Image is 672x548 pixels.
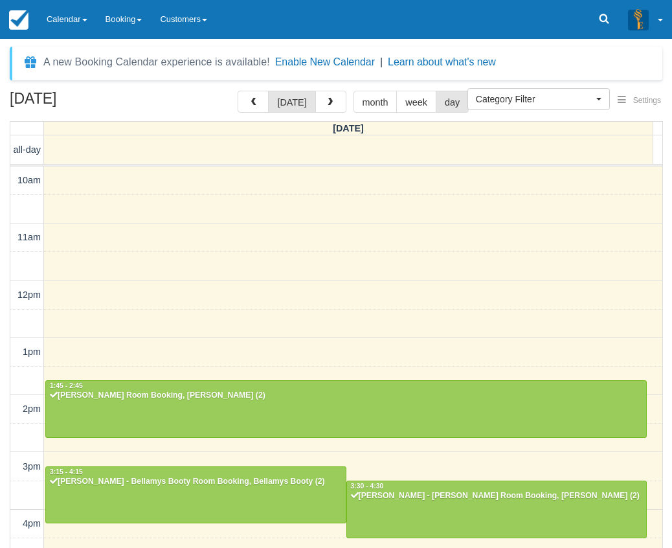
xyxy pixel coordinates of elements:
[49,477,342,487] div: [PERSON_NAME] - Bellamys Booty Room Booking, Bellamys Booty (2)
[14,144,41,155] span: all-day
[49,391,643,401] div: [PERSON_NAME] Room Booking, [PERSON_NAME] (2)
[380,56,383,67] span: |
[17,290,41,300] span: 12pm
[43,54,270,70] div: A new Booking Calendar experience is available!
[10,91,174,115] h2: [DATE]
[9,10,28,30] img: checkfront-main-nav-mini-logo.png
[350,491,644,501] div: [PERSON_NAME] - [PERSON_NAME] Room Booking, [PERSON_NAME] (2)
[50,382,83,389] span: 1:45 - 2:45
[45,380,647,437] a: 1:45 - 2:45[PERSON_NAME] Room Booking, [PERSON_NAME] (2)
[17,175,41,185] span: 10am
[45,466,346,523] a: 3:15 - 4:15[PERSON_NAME] - Bellamys Booty Room Booking, Bellamys Booty (2)
[628,9,649,30] img: A3
[467,88,610,110] button: Category Filter
[610,91,669,110] button: Settings
[275,56,375,69] button: Enable New Calendar
[351,483,384,490] span: 3:30 - 4:30
[476,93,593,106] span: Category Filter
[23,347,41,357] span: 1pm
[346,481,647,538] a: 3:30 - 4:30[PERSON_NAME] - [PERSON_NAME] Room Booking, [PERSON_NAME] (2)
[23,518,41,529] span: 4pm
[333,123,364,133] span: [DATE]
[50,468,83,475] span: 3:15 - 4:15
[268,91,315,113] button: [DATE]
[17,232,41,242] span: 11am
[396,91,436,113] button: week
[353,91,398,113] button: month
[388,56,496,67] a: Learn about what's new
[436,91,469,113] button: day
[633,96,661,105] span: Settings
[23,404,41,414] span: 2pm
[23,461,41,472] span: 3pm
